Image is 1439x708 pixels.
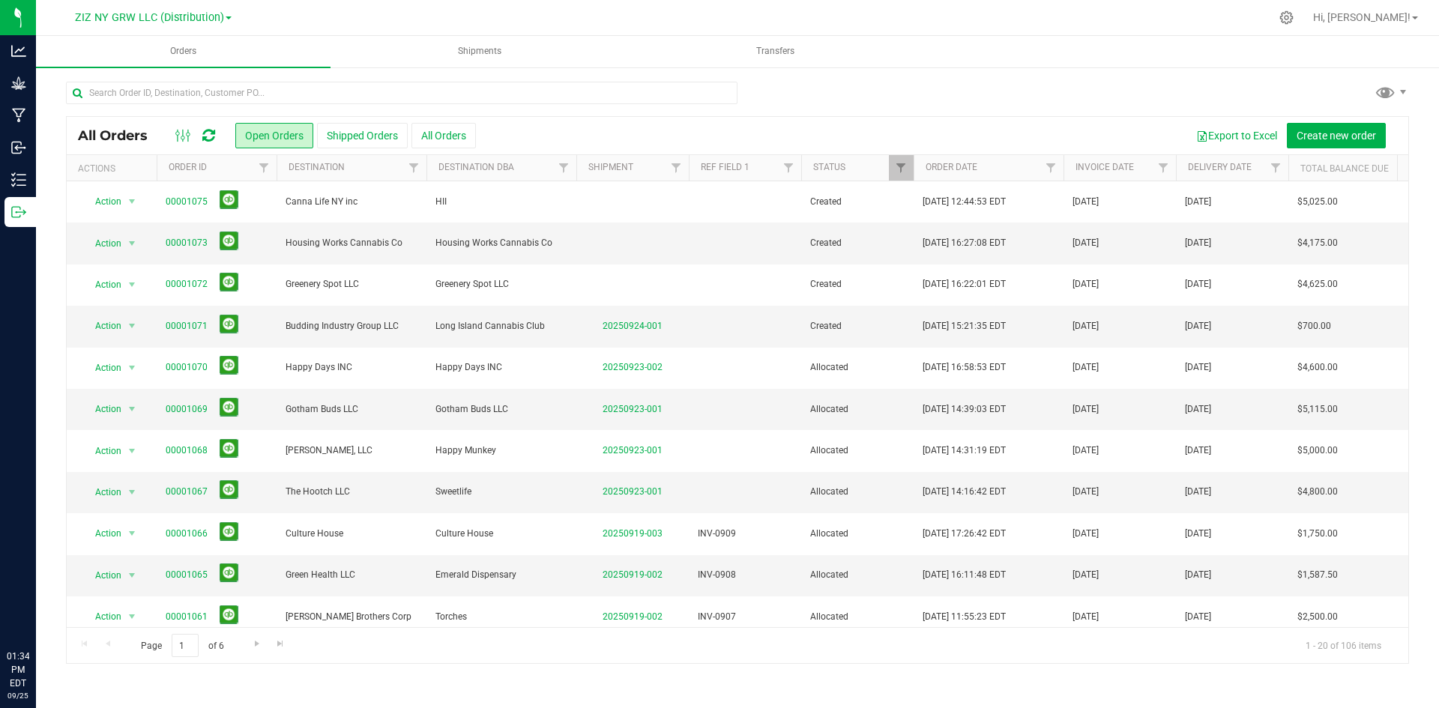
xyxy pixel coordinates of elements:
[286,360,417,375] span: Happy Days INC
[270,634,292,654] a: Go to the last page
[289,162,345,172] a: Destination
[435,527,567,541] span: Culture House
[286,568,417,582] span: Green Health LLC
[810,444,905,458] span: Allocated
[698,568,736,582] span: INV-0908
[402,155,426,181] a: Filter
[1297,319,1331,333] span: $700.00
[1297,485,1338,499] span: $4,800.00
[1297,277,1338,291] span: $4,625.00
[411,123,476,148] button: All Orders
[82,441,122,462] span: Action
[286,402,417,417] span: Gotham Buds LLC
[810,195,905,209] span: Created
[664,155,689,181] a: Filter
[82,565,122,586] span: Action
[810,236,905,250] span: Created
[286,485,417,499] span: The Hootch LLC
[123,357,142,378] span: select
[11,43,26,58] inline-svg: Analytics
[82,482,122,503] span: Action
[1294,634,1393,656] span: 1 - 20 of 106 items
[923,360,1006,375] span: [DATE] 16:58:53 EDT
[7,690,29,701] p: 09/25
[698,527,736,541] span: INV-0909
[82,274,122,295] span: Action
[1073,319,1099,333] span: [DATE]
[810,402,905,417] span: Allocated
[166,277,208,291] a: 00001072
[286,610,417,624] span: [PERSON_NAME] Brothers Corp
[166,610,208,624] a: 00001061
[123,233,142,254] span: select
[123,606,142,627] span: select
[923,610,1006,624] span: [DATE] 11:55:23 EDT
[435,444,567,458] span: Happy Munkey
[78,163,151,174] div: Actions
[435,402,567,417] span: Gotham Buds LLC
[82,357,122,378] span: Action
[1073,568,1099,582] span: [DATE]
[810,485,905,499] span: Allocated
[286,444,417,458] span: [PERSON_NAME], LLC
[82,523,122,544] span: Action
[286,236,417,250] span: Housing Works Cannabis Co
[435,195,567,209] span: HII
[1076,162,1134,172] a: Invoice Date
[1185,277,1211,291] span: [DATE]
[252,155,277,181] a: Filter
[166,402,208,417] a: 00001069
[286,277,417,291] span: Greenery Spot LLC
[1185,485,1211,499] span: [DATE]
[11,76,26,91] inline-svg: Grow
[1297,568,1338,582] span: $1,587.50
[15,588,60,633] iframe: Resource center
[286,319,417,333] span: Budding Industry Group LLC
[810,360,905,375] span: Allocated
[926,162,977,172] a: Order Date
[172,634,199,657] input: 1
[923,277,1006,291] span: [DATE] 16:22:01 EDT
[736,45,815,58] span: Transfers
[1185,360,1211,375] span: [DATE]
[603,404,663,414] a: 20250923-001
[1297,236,1338,250] span: $4,175.00
[123,482,142,503] span: select
[1185,527,1211,541] span: [DATE]
[286,527,417,541] span: Culture House
[698,610,736,624] span: INV-0907
[1185,568,1211,582] span: [DATE]
[435,360,567,375] span: Happy Days INC
[1277,10,1296,25] div: Manage settings
[628,36,923,67] a: Transfers
[1185,319,1211,333] span: [DATE]
[123,565,142,586] span: select
[603,362,663,372] a: 20250923-002
[603,611,663,622] a: 20250919-002
[235,123,313,148] button: Open Orders
[1185,402,1211,417] span: [DATE]
[123,191,142,212] span: select
[166,195,208,209] a: 00001075
[36,36,331,67] a: Orders
[813,162,845,172] a: Status
[166,444,208,458] a: 00001068
[923,444,1006,458] span: [DATE] 14:31:19 EDT
[78,127,163,144] span: All Orders
[923,195,1006,209] span: [DATE] 12:44:53 EDT
[435,485,567,499] span: Sweetlife
[435,610,567,624] span: Torches
[552,155,576,181] a: Filter
[123,523,142,544] span: select
[123,315,142,336] span: select
[1073,402,1099,417] span: [DATE]
[169,162,207,172] a: Order ID
[66,82,737,104] input: Search Order ID, Destination, Customer PO...
[1185,610,1211,624] span: [DATE]
[1073,444,1099,458] span: [DATE]
[810,527,905,541] span: Allocated
[435,319,567,333] span: Long Island Cannabis Club
[435,236,567,250] span: Housing Works Cannabis Co
[1297,360,1338,375] span: $4,600.00
[1297,444,1338,458] span: $5,000.00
